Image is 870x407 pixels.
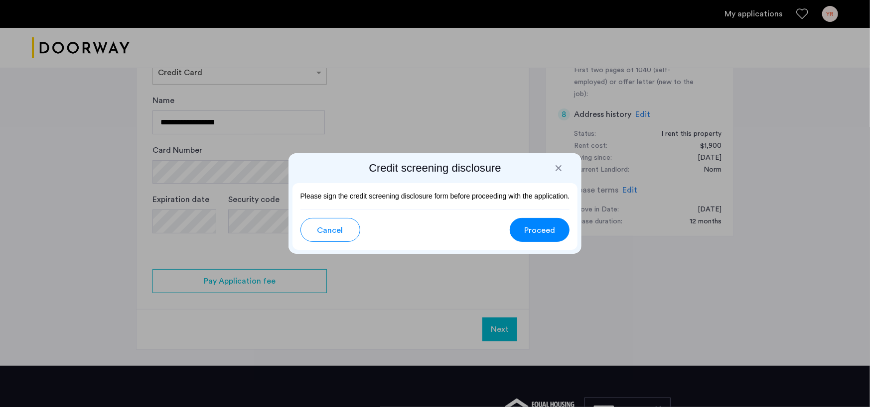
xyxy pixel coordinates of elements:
span: Cancel [317,224,343,236]
button: button [300,218,360,242]
button: button [510,218,570,242]
span: Proceed [524,224,555,236]
h2: Credit screening disclosure [292,161,578,175]
p: Please sign the credit screening disclosure form before proceeding with the application. [300,191,570,202]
